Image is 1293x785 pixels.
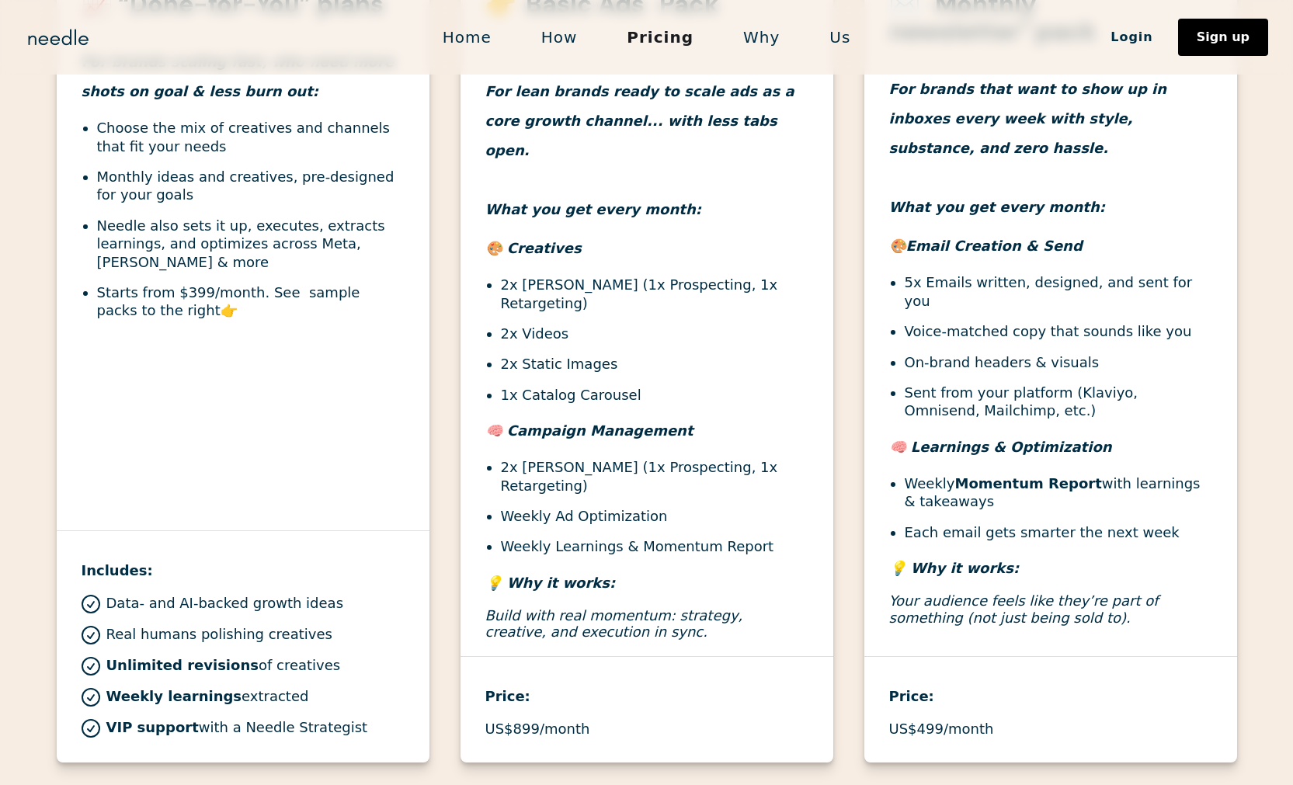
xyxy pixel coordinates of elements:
li: On-brand headers & visuals [905,353,1212,371]
strong: VIP support [106,719,199,735]
p: US$899/month [485,721,590,738]
em: 🧠 Learnings & Optimization [889,439,1112,455]
em: 💡 Why it works: [485,575,616,591]
p: with a Needle Strategist [106,719,368,736]
li: Weekly Learnings & Momentum Report [501,537,808,555]
a: Home [418,21,516,54]
li: 5x Emails written, designed, and sent for you [905,273,1212,310]
p: extracted [106,688,309,705]
li: 2x Static Images [501,355,808,373]
em: 🎨 [889,238,906,254]
em: Email Creation & Send [906,238,1083,254]
li: 2x [PERSON_NAME] (1x Prospecting, 1x Retargeting) [501,458,808,495]
li: Needle also sets it up, executes, extracts learnings, and optimizes across Meta, [PERSON_NAME] & ... [97,217,405,271]
a: Why [718,21,805,54]
h4: Includes: [82,556,405,585]
p: of creatives [106,657,341,674]
strong: Weekly learnings [106,688,242,704]
li: Choose the mix of creatives and channels that fit your needs [97,119,405,155]
em: Build with real momentum: strategy, creative, and execution in sync. [485,607,743,641]
h4: Price: [889,682,1212,711]
li: 1x Catalog Carousel [501,386,808,404]
li: Each email gets smarter the next week [905,523,1212,541]
a: How [516,21,603,54]
li: Starts from $399/month. See sample packs to the right [97,283,405,320]
li: Weekly Ad Optimization [501,507,808,525]
li: Sent from your platform (Klaviyo, Omnisend, Mailchimp, etc.) [905,384,1212,420]
p: Real humans polishing creatives [106,626,332,643]
em: For brands that want to show up in inboxes every week with style, substance, and zero hassle. Wha... [889,81,1167,215]
strong: Unlimited revisions [106,657,259,673]
p: Data- and AI-backed growth ideas [106,595,344,612]
div: Sign up [1197,31,1250,43]
a: Us [805,21,875,54]
em: 🧠 Campaign Management [485,422,693,439]
em: Your audience feels like they’re part of something (not just being sold to). [889,592,1159,626]
strong: 👉 [221,302,238,318]
p: US$499/month [889,721,994,738]
em: 🎨 Creatives [485,240,582,256]
em: For lean brands ready to scale ads as a core growth channel... with less tabs open. What you get ... [485,83,794,217]
h4: Price: [485,682,808,711]
a: Sign up [1178,19,1268,56]
em: 💡 Why it works: [889,560,1020,576]
li: Monthly ideas and creatives, pre-designed for your goals [97,168,405,204]
li: 2x [PERSON_NAME] (1x Prospecting, 1x Retargeting) [501,276,808,312]
strong: Momentum Report [954,475,1101,491]
li: 2x Videos [501,325,808,342]
a: Login [1086,24,1178,50]
li: Voice-matched copy that sounds like you [905,322,1212,340]
li: Weekly with learnings & takeaways [905,474,1212,511]
a: Pricing [602,21,718,54]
